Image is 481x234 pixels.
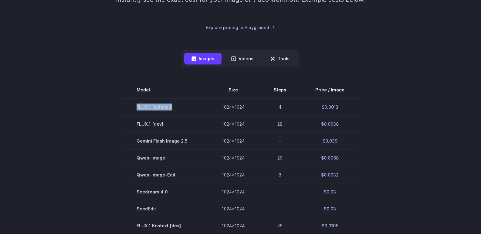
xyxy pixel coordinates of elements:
[259,133,301,150] td: -
[301,183,359,200] td: $0.03
[122,98,207,116] td: FLUX.1 [schnell]
[259,166,301,183] td: 8
[301,133,359,150] td: $0.039
[259,98,301,116] td: 4
[184,53,222,64] button: Images
[301,81,359,98] th: Price / Image
[301,116,359,133] td: $0.0038
[259,150,301,166] td: 20
[207,150,259,166] td: 1024x1024
[263,53,297,64] button: Tools
[207,200,259,217] td: 1024x1024
[207,183,259,200] td: 1024x1024
[122,150,207,166] td: Qwen-Image
[259,183,301,200] td: -
[137,137,193,144] span: Gemini Flash Image 2.5
[259,81,301,98] th: Steps
[301,166,359,183] td: $0.0032
[301,150,359,166] td: $0.0058
[122,81,207,98] th: Model
[207,116,259,133] td: 1024x1024
[207,81,259,98] th: Size
[301,200,359,217] td: $0.03
[207,133,259,150] td: 1024x1024
[207,166,259,183] td: 1024x1024
[122,183,207,200] td: Seedream 4.0
[224,53,261,64] button: Videos
[122,200,207,217] td: SeedEdit
[122,166,207,183] td: Qwen-Image-Edit
[206,24,275,31] a: Explore pricing in Playground
[301,98,359,116] td: $0.0013
[259,116,301,133] td: 28
[207,98,259,116] td: 1024x1024
[122,116,207,133] td: FLUX.1 [dev]
[259,200,301,217] td: -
